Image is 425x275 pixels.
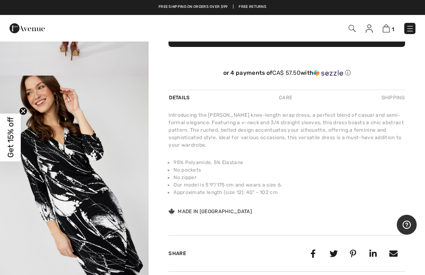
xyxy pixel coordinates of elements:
[169,208,252,215] div: Made in [GEOGRAPHIC_DATA]
[10,24,45,32] a: 1ère Avenue
[406,25,414,33] img: Menu
[169,90,192,105] div: Details
[397,215,417,236] iframe: Opens a widget where you can find more information
[19,107,27,115] button: Close teaser
[383,25,390,32] img: Shopping Bag
[313,69,343,77] img: Sezzle
[349,25,356,32] img: Search
[173,189,405,196] li: Approximate length (size 12): 40" - 102 cm
[10,20,45,37] img: 1ère Avenue
[6,117,15,158] span: Get 15% off
[173,181,405,189] li: Our model is 5'9"/175 cm and wears a size 6.
[239,4,266,10] a: Free Returns
[272,69,300,76] span: CA$ 57.50
[169,69,405,80] div: or 4 payments ofCA$ 57.50withSezzle Click to learn more about Sezzle
[366,25,373,33] img: My Info
[169,111,405,149] div: Introducing the [PERSON_NAME] knee-length wrap dress, a perfect blend of casual and semi-formal e...
[233,4,234,10] span: |
[169,69,405,77] div: or 4 payments of with
[173,174,405,181] li: No zipper
[173,159,405,166] li: 95% Polyamide, 5% Elastane
[169,250,186,256] span: Share
[272,90,299,105] div: Care
[383,23,394,33] a: 1
[392,26,394,32] span: 1
[159,4,228,10] a: Free shipping on orders over $99
[379,90,405,105] div: Shipping
[173,166,405,174] li: No pockets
